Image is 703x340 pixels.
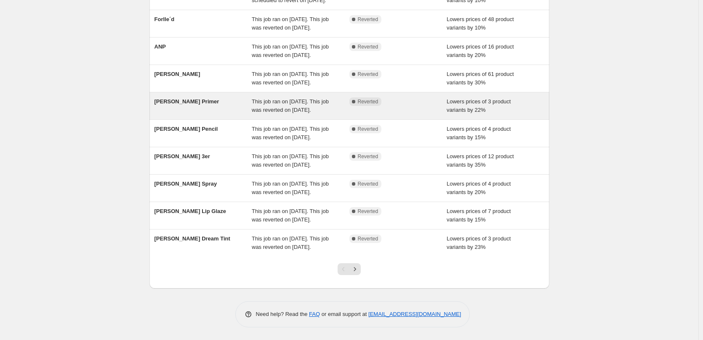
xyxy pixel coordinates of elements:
[358,208,378,215] span: Reverted
[447,126,511,140] span: Lowers prices of 4 product variants by 15%
[338,263,361,275] nav: Pagination
[447,208,511,223] span: Lowers prices of 7 product variants by 15%
[447,181,511,195] span: Lowers prices of 4 product variants by 20%
[154,208,226,214] span: [PERSON_NAME] Lip Glaze
[358,43,378,50] span: Reverted
[252,153,329,168] span: This job ran on [DATE]. This job was reverted on [DATE].
[154,235,230,242] span: [PERSON_NAME] Dream Tint
[358,71,378,78] span: Reverted
[358,126,378,132] span: Reverted
[252,16,329,31] span: This job ran on [DATE]. This job was reverted on [DATE].
[447,71,514,86] span: Lowers prices of 61 product variants by 30%
[154,153,210,159] span: [PERSON_NAME] 3er
[252,71,329,86] span: This job ran on [DATE]. This job was reverted on [DATE].
[252,126,329,140] span: This job ran on [DATE]. This job was reverted on [DATE].
[154,181,217,187] span: [PERSON_NAME] Spray
[154,16,175,22] span: Forlle´d
[320,311,368,317] span: or email support at
[154,43,166,50] span: ANP
[309,311,320,317] a: FAQ
[154,71,200,77] span: [PERSON_NAME]
[256,311,309,317] span: Need help? Read the
[252,43,329,58] span: This job ran on [DATE]. This job was reverted on [DATE].
[358,153,378,160] span: Reverted
[252,181,329,195] span: This job ran on [DATE]. This job was reverted on [DATE].
[447,16,514,31] span: Lowers prices of 48 product variants by 10%
[358,235,378,242] span: Reverted
[447,235,511,250] span: Lowers prices of 3 product variants by 23%
[447,98,511,113] span: Lowers prices of 3 product variants by 22%
[154,98,219,105] span: [PERSON_NAME] Primer
[252,98,329,113] span: This job ran on [DATE]. This job was reverted on [DATE].
[358,181,378,187] span: Reverted
[358,98,378,105] span: Reverted
[349,263,361,275] button: Next
[447,43,514,58] span: Lowers prices of 16 product variants by 20%
[252,208,329,223] span: This job ran on [DATE]. This job was reverted on [DATE].
[368,311,461,317] a: [EMAIL_ADDRESS][DOMAIN_NAME]
[447,153,514,168] span: Lowers prices of 12 product variants by 35%
[252,235,329,250] span: This job ran on [DATE]. This job was reverted on [DATE].
[154,126,218,132] span: [PERSON_NAME] Pencil
[358,16,378,23] span: Reverted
